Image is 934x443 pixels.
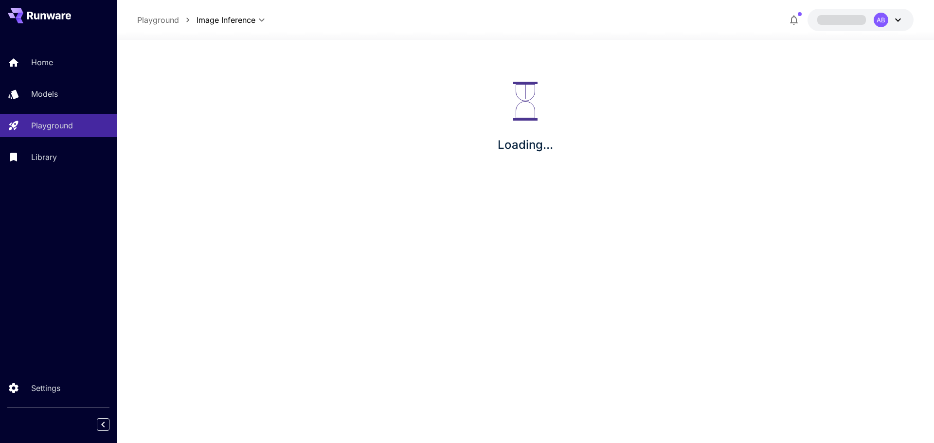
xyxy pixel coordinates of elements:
p: Models [31,88,58,100]
p: Playground [31,120,73,131]
div: Collapse sidebar [104,416,117,433]
button: Collapse sidebar [97,418,109,431]
p: Library [31,151,57,163]
a: Playground [137,14,179,26]
nav: breadcrumb [137,14,197,26]
p: Home [31,56,53,68]
button: AB [808,9,914,31]
span: Image Inference [197,14,255,26]
p: Settings [31,382,60,394]
div: AB [874,13,888,27]
p: Loading... [498,136,553,154]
